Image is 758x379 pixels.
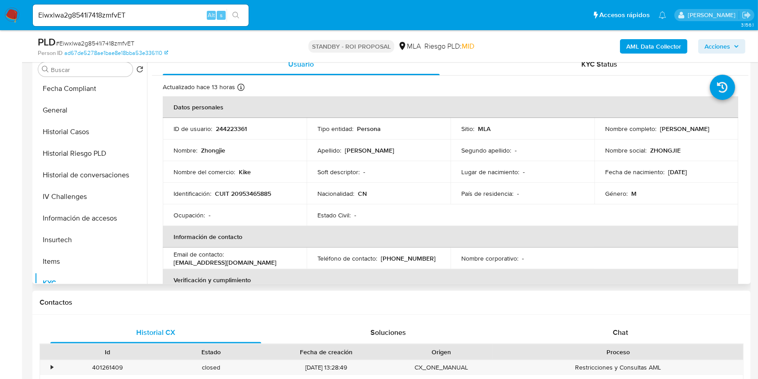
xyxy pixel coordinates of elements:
[461,168,519,176] p: Lugar de nacimiento :
[317,189,354,198] p: Nacionalidad :
[163,96,738,118] th: Datos personales
[64,49,168,57] a: ad67de5278ae1bae8e18bba53e336110
[363,168,365,176] p: -
[35,143,147,164] button: Historial Riesgo PLD
[357,125,381,133] p: Persona
[174,258,276,266] p: [EMAIL_ADDRESS][DOMAIN_NAME]
[358,189,367,198] p: CN
[461,146,511,154] p: Segundo apellido :
[35,121,147,143] button: Historial Casos
[38,35,56,49] b: PLD
[698,39,745,54] button: Acciones
[517,189,519,198] p: -
[239,168,251,176] p: Kike
[174,189,211,198] p: Identificación :
[345,146,394,154] p: [PERSON_NAME]
[742,10,751,20] a: Salir
[35,229,147,251] button: Insurtech
[461,125,474,133] p: Sitio :
[38,49,62,57] b: Person ID
[650,146,681,154] p: ZHONGJIE
[599,10,650,20] span: Accesos rápidos
[209,211,210,219] p: -
[381,254,436,262] p: [PHONE_NUMBER]
[208,11,215,19] span: Alt
[160,360,263,375] div: closed
[741,21,754,28] span: 3.156.1
[35,164,147,186] button: Historial de conversaciones
[317,168,360,176] p: Soft descriptor :
[523,168,525,176] p: -
[317,211,351,219] p: Estado Civil :
[201,146,225,154] p: Zhongjie
[522,254,524,262] p: -
[35,78,147,99] button: Fecha Compliant
[389,360,493,375] div: CX_ONE_MANUAL
[163,226,738,248] th: Información de contacto
[499,347,737,356] div: Proceso
[35,99,147,121] button: General
[136,66,143,76] button: Volver al orden por defecto
[631,189,637,198] p: M
[317,146,341,154] p: Apellido :
[605,168,664,176] p: Fecha de nacimiento :
[227,9,245,22] button: search-icon
[396,347,487,356] div: Origen
[174,125,212,133] p: ID de usuario :
[317,254,377,262] p: Teléfono de contacto :
[42,66,49,73] button: Buscar
[51,363,53,372] div: •
[659,11,666,19] a: Notificaciones
[370,327,406,338] span: Soluciones
[704,39,730,54] span: Acciones
[174,211,205,219] p: Ocupación :
[174,250,224,258] p: Email de contacto :
[35,186,147,208] button: IV Challenges
[668,168,687,176] p: [DATE]
[317,125,353,133] p: Tipo entidad :
[62,347,153,356] div: Id
[163,269,738,291] th: Verificación y cumplimiento
[33,9,249,21] input: Buscar usuario o caso...
[51,66,129,74] input: Buscar
[308,40,394,53] p: STANDBY - ROI PROPOSAL
[605,146,647,154] p: Nombre social :
[215,189,271,198] p: CUIT 20953465885
[478,125,490,133] p: MLA
[462,41,474,51] span: MID
[461,254,518,262] p: Nombre corporativo :
[581,59,617,69] span: KYC Status
[461,189,513,198] p: País de residencia :
[269,347,383,356] div: Fecha de creación
[216,125,247,133] p: 244223361
[166,347,257,356] div: Estado
[174,146,197,154] p: Nombre :
[424,41,474,51] span: Riesgo PLD:
[660,125,709,133] p: [PERSON_NAME]
[626,39,681,54] b: AML Data Collector
[515,146,517,154] p: -
[354,211,356,219] p: -
[493,360,743,375] div: Restricciones y Consultas AML
[136,327,175,338] span: Historial CX
[35,272,147,294] button: KYC
[263,360,389,375] div: [DATE] 13:28:49
[688,11,739,19] p: agustina.viggiano@mercadolibre.com
[40,298,744,307] h1: Contactos
[35,251,147,272] button: Items
[56,360,160,375] div: 401261409
[174,168,235,176] p: Nombre del comercio :
[398,41,421,51] div: MLA
[613,327,628,338] span: Chat
[56,39,134,48] span: # Eiwxlwa2g8541i7418zmfvET
[620,39,687,54] button: AML Data Collector
[605,125,656,133] p: Nombre completo :
[288,59,314,69] span: Usuario
[163,83,235,91] p: Actualizado hace 13 horas
[35,208,147,229] button: Información de accesos
[220,11,223,19] span: s
[605,189,628,198] p: Género :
